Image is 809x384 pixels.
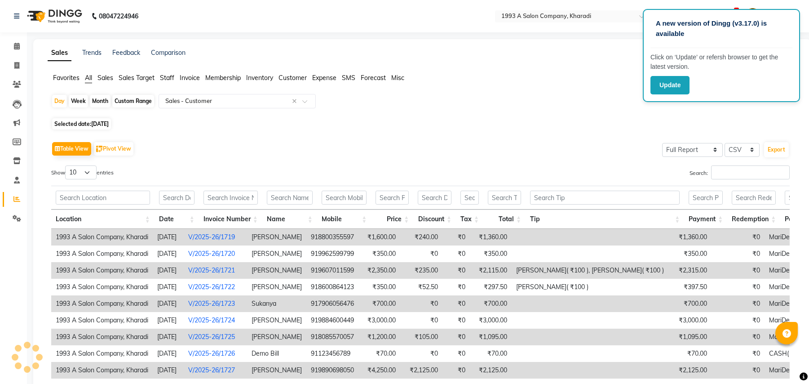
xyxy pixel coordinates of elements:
[358,362,400,379] td: ₹4,250.00
[358,312,400,329] td: ₹3,000.00
[442,229,470,246] td: ₹0
[712,262,765,279] td: ₹0
[203,191,258,205] input: Search Invoice Number
[159,191,195,205] input: Search Date
[51,312,153,329] td: 1993 A Salon Company, Kharadi
[391,74,404,82] span: Misc
[400,345,442,362] td: ₹0
[442,295,470,312] td: ₹0
[91,121,109,127] span: [DATE]
[530,191,680,205] input: Search Tip
[247,295,306,312] td: Sukanya
[97,74,113,82] span: Sales
[400,295,442,312] td: ₹0
[483,210,526,229] th: Total: activate to sort column ascending
[52,142,91,156] button: Table View
[306,329,358,345] td: 918085570057
[442,329,470,345] td: ₹0
[94,142,133,156] button: Pivot View
[96,146,103,152] img: pivot.png
[155,210,199,229] th: Date: activate to sort column ascending
[112,49,140,57] a: Feedback
[400,279,442,295] td: ₹52.50
[512,279,668,295] td: [PERSON_NAME]( ₹100 )
[358,229,400,246] td: ₹1,600.00
[684,210,727,229] th: Payment: activate to sort column ascending
[153,295,184,312] td: [DATE]
[247,345,306,362] td: Demo Bill
[48,45,71,61] a: Sales
[764,142,789,157] button: Export
[376,191,409,205] input: Search Price
[745,8,760,24] img: Manager
[188,266,235,274] a: V/2025-26/1721
[734,8,739,14] span: 1
[51,279,153,295] td: 1993 A Salon Company, Kharadi
[400,262,442,279] td: ₹235.00
[82,49,102,57] a: Trends
[712,345,765,362] td: ₹0
[358,295,400,312] td: ₹700.00
[727,210,780,229] th: Redemption: activate to sort column ascending
[51,165,114,179] label: Show entries
[153,229,184,246] td: [DATE]
[52,95,67,107] div: Day
[470,295,512,312] td: ₹700.00
[442,246,470,262] td: ₹0
[188,333,235,341] a: V/2025-26/1725
[488,191,521,205] input: Search Total
[317,210,371,229] th: Mobile: activate to sort column ascending
[246,74,273,82] span: Inventory
[656,18,787,39] p: A new version of Dingg (v3.17.0) is available
[371,210,413,229] th: Price: activate to sort column ascending
[712,246,765,262] td: ₹0
[342,74,355,82] span: SMS
[153,345,184,362] td: [DATE]
[668,295,712,312] td: ₹700.00
[400,312,442,329] td: ₹0
[99,4,138,29] b: 08047224946
[69,95,88,107] div: Week
[279,74,307,82] span: Customer
[51,329,153,345] td: 1993 A Salon Company, Kharadi
[247,229,306,246] td: [PERSON_NAME]
[306,295,358,312] td: 917906056476
[470,262,512,279] td: ₹2,115.00
[51,246,153,262] td: 1993 A Salon Company, Kharadi
[711,165,790,179] input: Search:
[51,295,153,312] td: 1993 A Salon Company, Kharadi
[119,74,155,82] span: Sales Target
[153,329,184,345] td: [DATE]
[306,312,358,329] td: 919884600449
[470,246,512,262] td: ₹350.00
[712,229,765,246] td: ₹0
[413,210,456,229] th: Discount: activate to sort column ascending
[247,329,306,345] td: [PERSON_NAME]
[512,262,668,279] td: [PERSON_NAME]( ₹100 ), [PERSON_NAME]( ₹100 )
[668,246,712,262] td: ₹350.00
[400,362,442,379] td: ₹2,125.00
[112,95,154,107] div: Custom Range
[306,229,358,246] td: 918800355597
[470,312,512,329] td: ₹3,000.00
[442,362,470,379] td: ₹0
[267,191,313,205] input: Search Name
[188,366,235,374] a: V/2025-26/1727
[306,279,358,295] td: 918600864123
[650,53,792,71] p: Click on ‘Update’ or refersh browser to get the latest version.
[418,191,451,205] input: Search Discount
[732,191,776,205] input: Search Redemption
[247,362,306,379] td: [PERSON_NAME]
[51,229,153,246] td: 1993 A Salon Company, Kharadi
[306,345,358,362] td: 91123456789
[90,95,111,107] div: Month
[650,76,690,94] button: Update
[400,246,442,262] td: ₹0
[23,4,84,29] img: logo
[312,74,336,82] span: Expense
[247,246,306,262] td: [PERSON_NAME]
[668,312,712,329] td: ₹3,000.00
[470,279,512,295] td: ₹297.50
[247,312,306,329] td: [PERSON_NAME]
[153,312,184,329] td: [DATE]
